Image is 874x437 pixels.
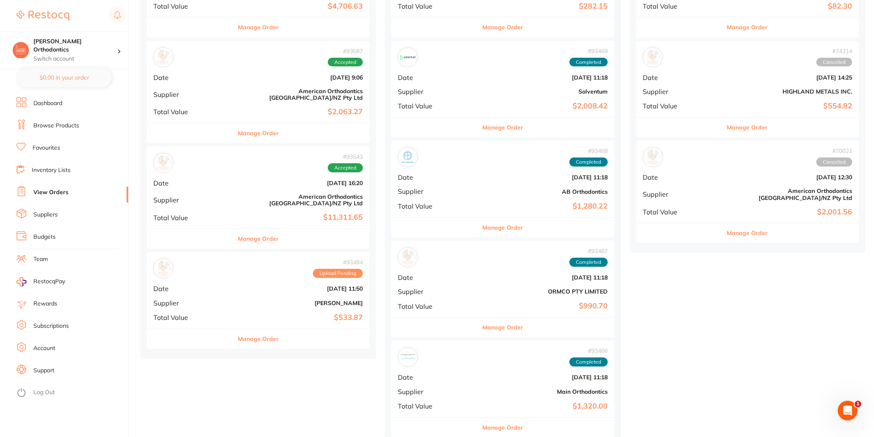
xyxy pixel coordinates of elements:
[228,313,363,322] b: $533.87
[398,102,465,110] span: Total Value
[16,277,26,287] img: RestocqPay
[33,233,56,241] a: Budgets
[153,2,221,10] span: Total Value
[472,202,607,211] b: $1,280.22
[328,48,363,54] span: # 93687
[855,401,861,407] span: 1
[33,122,79,130] a: Browse Products
[153,314,221,321] span: Total Value
[153,108,221,115] span: Total Value
[398,274,465,281] span: Date
[645,49,660,65] img: HIGHLAND METALS INC.
[727,117,768,137] button: Manage Order
[643,208,710,216] span: Total Value
[643,190,710,198] span: Supplier
[33,344,55,352] a: Account
[400,149,416,165] img: AB Orthodontics
[238,123,279,143] button: Manage Order
[238,17,279,37] button: Manage Order
[838,401,858,421] iframe: Intercom live chat
[482,117,523,137] button: Manage Order
[717,102,852,110] b: $554.82
[313,269,363,278] span: Upload Pending
[398,288,465,295] span: Supplier
[569,48,608,54] span: # 93469
[569,258,608,267] span: Completed
[328,163,363,172] span: Accepted
[472,374,607,381] b: [DATE] 11:18
[643,102,710,110] span: Total Value
[228,2,363,11] b: $4,706.63
[228,180,363,186] b: [DATE] 16:20
[727,17,768,37] button: Manage Order
[398,202,465,210] span: Total Value
[717,188,852,201] b: American Orthodontics [GEOGRAPHIC_DATA]/NZ Pty Ltd
[16,68,112,87] button: $0.00 in your order
[228,108,363,116] b: $2,063.27
[398,88,465,95] span: Supplier
[228,285,363,292] b: [DATE] 11:50
[33,188,68,197] a: View Orders
[238,329,279,349] button: Manage Order
[155,155,171,171] img: American Orthodontics Australia/NZ Pty Ltd
[228,213,363,222] b: $11,311.65
[153,74,221,81] span: Date
[472,102,607,110] b: $2,008.42
[816,58,852,67] span: Cancelled
[643,88,710,95] span: Supplier
[33,211,58,219] a: Suppliers
[569,148,608,154] span: # 93468
[717,174,852,181] b: [DATE] 12:30
[569,157,608,167] span: Completed
[328,58,363,67] span: Accepted
[147,146,369,249] div: American Orthodontics Australia/NZ Pty Ltd#93543AcceptedDate[DATE] 16:20SupplierAmerican Orthodon...
[643,2,710,10] span: Total Value
[398,374,465,381] span: Date
[153,91,221,98] span: Supplier
[398,303,465,310] span: Total Value
[33,322,69,330] a: Subscriptions
[398,402,465,410] span: Total Value
[228,193,363,207] b: American Orthodontics [GEOGRAPHIC_DATA]/NZ Pty Ltd
[482,218,523,237] button: Manage Order
[238,229,279,249] button: Manage Order
[472,174,607,181] b: [DATE] 11:18
[398,388,465,395] span: Supplier
[313,259,363,265] span: # 93484
[33,367,54,375] a: Support
[569,248,608,254] span: # 93467
[472,274,607,281] b: [DATE] 11:18
[147,41,369,143] div: American Orthodontics Australia/NZ Pty Ltd#93687AcceptedDate[DATE] 9:06SupplierAmerican Orthodont...
[16,11,69,21] img: Restocq Logo
[33,277,65,286] span: RestocqPay
[33,255,48,263] a: Team
[472,388,607,395] b: Main Orthodontics
[16,277,65,287] a: RestocqPay
[32,166,70,174] a: Inventory Lists
[153,179,221,187] span: Date
[643,74,710,81] span: Date
[645,149,660,165] img: American Orthodontics Australia/NZ Pty Ltd
[398,2,465,10] span: Total Value
[33,38,117,54] h4: Harris Orthodontics
[472,88,607,95] b: Solventum
[643,174,710,181] span: Date
[816,48,852,54] span: # 74314
[228,74,363,81] b: [DATE] 9:06
[472,188,607,195] b: AB Orthodontics
[482,317,523,337] button: Manage Order
[472,74,607,81] b: [DATE] 11:18
[472,288,607,295] b: ORMCO PTY LIMITED
[33,55,117,63] p: Switch account
[328,153,363,160] span: # 93543
[16,386,126,399] button: Log Out
[398,188,465,195] span: Supplier
[717,2,852,11] b: $82.30
[228,88,363,101] b: American Orthodontics [GEOGRAPHIC_DATA]/NZ Pty Ltd
[153,299,221,307] span: Supplier
[482,17,523,37] button: Manage Order
[400,49,416,65] img: Solventum
[569,58,608,67] span: Completed
[398,74,465,81] span: Date
[569,348,608,354] span: # 93466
